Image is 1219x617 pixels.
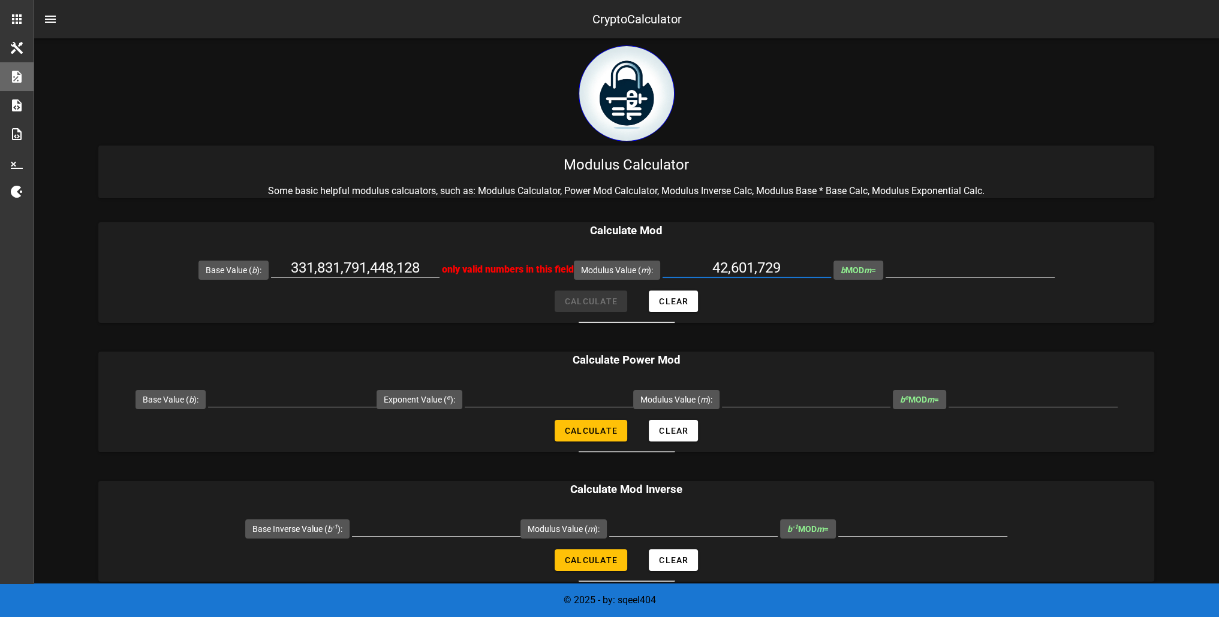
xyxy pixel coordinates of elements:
[905,394,908,401] sup: e
[700,395,708,404] i: m
[564,555,618,565] span: Calculate
[98,184,1154,198] p: Some basic helpful modulus calcuators, such as: Modulus Calculator, Power Mod Calculator, Modulus...
[787,524,829,534] span: MOD =
[588,524,595,534] i: m
[658,297,688,306] span: Clear
[649,291,698,312] button: Clear
[384,394,455,406] label: Exponent Value ( ):
[564,426,618,435] span: Calculate
[658,555,688,565] span: Clear
[900,395,939,404] span: MOD =
[555,420,627,441] button: Calculate
[206,264,261,276] label: Base Value ( ):
[841,265,845,275] i: b
[581,264,653,276] label: Modulus Value ( ):
[442,264,574,275] span: only valid numbers in this field
[787,524,798,534] i: b
[98,352,1154,368] h3: Calculate Power Mod
[564,594,656,606] span: © 2025 - by: sqeel404
[592,10,682,28] div: CryptoCalculator
[658,426,688,435] span: Clear
[36,5,65,34] button: nav-menu-toggle
[579,132,675,144] a: home
[841,265,876,275] span: MOD =
[641,265,648,275] i: m
[927,395,934,404] i: m
[649,549,698,571] button: Clear
[143,394,198,406] label: Base Value ( ):
[649,420,698,441] button: Clear
[98,146,1154,184] div: Modulus Calculator
[528,523,600,535] label: Modulus Value ( ):
[98,481,1154,498] h3: Calculate Mod Inverse
[332,523,338,531] sup: -1
[98,222,1154,239] h3: Calculate Mod
[327,524,338,534] i: b
[817,524,824,534] i: m
[864,265,871,275] i: m
[900,395,908,404] i: b
[640,394,712,406] label: Modulus Value ( ):
[252,523,342,535] label: Base Inverse Value ( ):
[252,265,257,275] i: b
[555,549,627,571] button: Calculate
[447,394,450,401] sup: e
[189,395,194,404] i: b
[579,46,675,141] img: encryption logo
[792,523,798,531] sup: -1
